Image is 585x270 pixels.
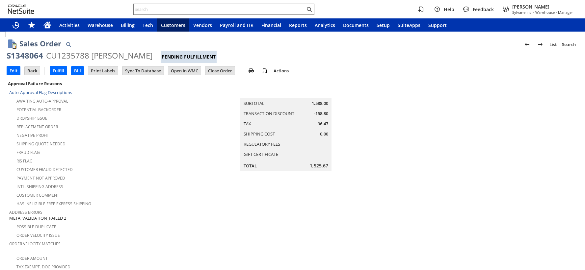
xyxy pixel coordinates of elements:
svg: Search [305,5,313,13]
a: Order Amount [16,256,48,261]
a: Shipping Quote Needed [16,141,66,147]
a: Tech [139,18,157,32]
a: Order Velocity Matches [9,241,61,247]
span: Warehouse - Manager [535,10,573,15]
input: Sync To Database [122,66,164,75]
a: Analytics [311,18,339,32]
a: Intl. Shipping Address [16,184,63,189]
a: Payment not approved [16,175,65,181]
span: -158.80 [314,110,328,117]
a: Address Errors [9,209,42,215]
input: Close Order [205,66,235,75]
svg: Shortcuts [28,21,36,29]
a: RIS flag [16,158,33,164]
a: Replacement Order [16,124,58,130]
a: Financial [257,18,285,32]
a: Regulatory Fees [244,141,280,147]
span: 1,588.00 [312,100,328,107]
a: Recent Records [8,18,24,32]
input: Edit [7,66,20,75]
h1: Sales Order [19,38,61,49]
a: Dropship Issue [16,115,47,121]
a: List [547,39,559,50]
div: Pending Fulfillment [161,51,217,63]
img: Next [536,40,544,48]
div: S1348064 [7,50,43,61]
span: Vendors [193,22,212,28]
span: Customers [161,22,185,28]
input: Fulfill [50,66,67,75]
a: Fraud Flag [16,150,40,155]
input: Bill [71,66,84,75]
a: Home [40,18,55,32]
a: Transaction Discount [244,110,294,116]
span: Billing [121,22,135,28]
a: Warehouse [84,18,117,32]
a: Activities [55,18,84,32]
img: Previous [523,40,531,48]
caption: Summary [240,87,332,98]
img: Quick Find [65,40,72,48]
span: - [533,10,534,15]
a: Customer Fraud Detected [16,167,73,172]
a: Billing [117,18,139,32]
span: 96.47 [318,121,328,127]
a: Negative Profit [16,133,49,138]
a: SuiteApps [394,18,424,32]
a: Total [244,163,257,169]
svg: Recent Records [12,21,20,29]
svg: Home [43,21,51,29]
input: Search [134,5,305,13]
a: Subtotal [244,100,264,106]
a: Tax [244,121,251,127]
span: Warehouse [88,22,113,28]
span: Activities [59,22,80,28]
a: Possible Duplicate [16,224,56,230]
span: Feedback [473,6,494,12]
a: Awaiting Auto-Approval [16,98,68,104]
a: Payroll and HR [216,18,257,32]
a: Support [424,18,451,32]
a: Gift Certificate [244,151,278,157]
span: Sylvane Inc [512,10,531,15]
span: Help [444,6,454,12]
input: Back [25,66,40,75]
a: Vendors [189,18,216,32]
a: Order Velocity Issue [16,233,60,238]
div: Shortcuts [24,18,40,32]
a: Setup [373,18,394,32]
img: add-record.svg [260,67,268,75]
a: Documents [339,18,373,32]
svg: logo [8,5,34,14]
span: Financial [261,22,281,28]
span: Documents [343,22,369,28]
div: Approval Failure Reasons [7,79,195,88]
span: Setup [377,22,390,28]
span: Analytics [315,22,335,28]
a: Customer Comment [16,192,59,198]
span: 1,525.67 [310,162,328,169]
a: Customers [157,18,189,32]
span: Payroll and HR [220,22,253,28]
a: Has Ineligible Free Express Shipping [16,201,91,207]
span: [PERSON_NAME] [512,4,573,10]
a: Reports [285,18,311,32]
span: META_VALIDATION_FAILED 2 [9,215,66,221]
div: CU1235788 [PERSON_NAME] [46,50,153,61]
span: Tech [143,22,153,28]
a: Actions [271,68,291,74]
span: Support [428,22,447,28]
a: Potential Backorder [16,107,61,112]
a: Search [559,39,578,50]
span: SuiteApps [398,22,420,28]
span: 0.00 [320,131,328,137]
span: Reports [289,22,307,28]
a: Auto-Approval Flag Descriptions [9,89,72,95]
img: print.svg [247,67,255,75]
input: Print Labels [88,66,118,75]
a: Shipping Cost [244,131,275,137]
input: Open In WMC [168,66,201,75]
a: Tax Exempt. Doc Provided [16,264,70,270]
